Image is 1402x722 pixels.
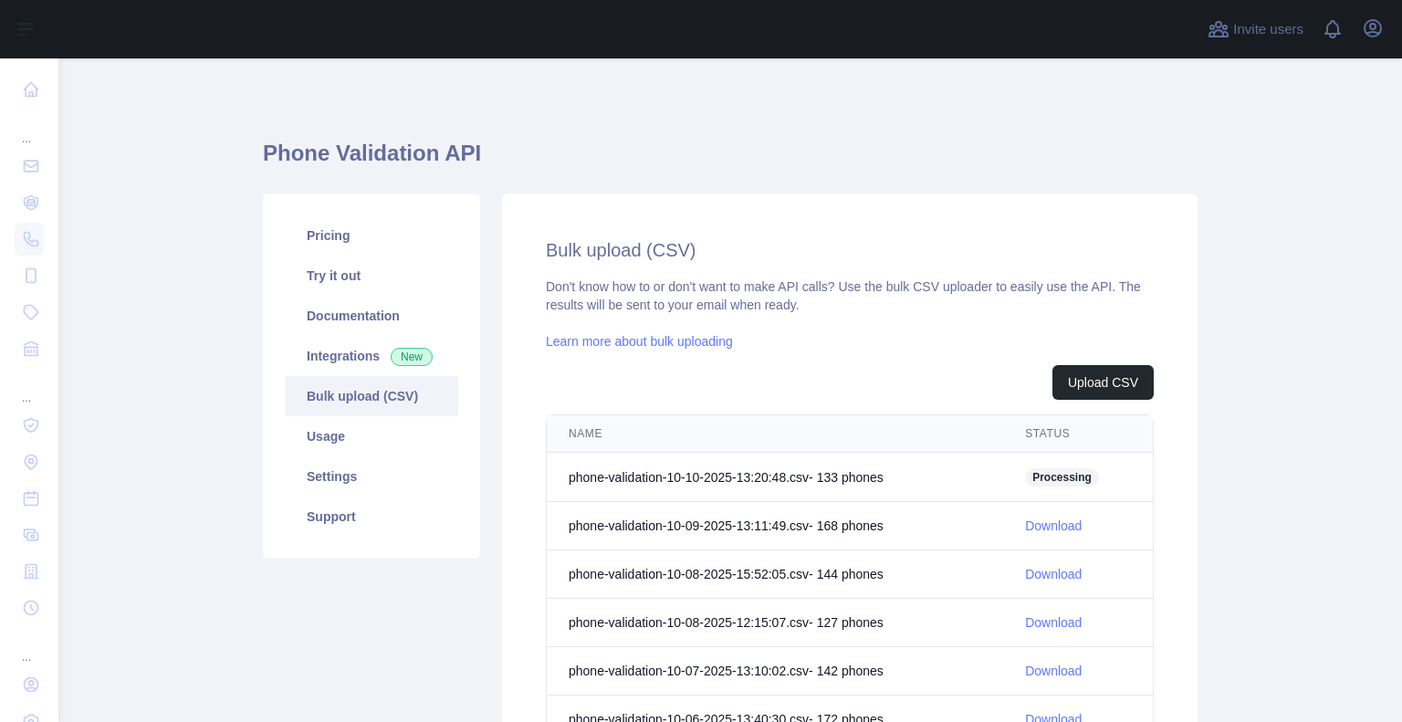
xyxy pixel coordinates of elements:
td: phone-validation-10-07-2025-13:10:02.csv - 142 phone s [547,647,1003,696]
td: phone-validation-10-10-2025-13:20:48.csv - 133 phone s [547,453,1003,502]
a: Download [1025,567,1082,581]
th: NAME [547,415,1003,453]
h2: Bulk upload (CSV) [546,237,1154,263]
td: phone-validation-10-08-2025-15:52:05.csv - 144 phone s [547,550,1003,599]
td: phone-validation-10-09-2025-13:11:49.csv - 168 phone s [547,502,1003,550]
a: Usage [285,416,458,456]
button: Upload CSV [1052,365,1154,400]
a: Integrations New [285,336,458,376]
h1: Phone Validation API [263,139,1198,183]
div: ... [15,369,44,405]
th: STATUS [1003,415,1153,453]
div: ... [15,628,44,664]
a: Learn more about bulk uploading [546,334,733,349]
a: Support [285,497,458,537]
a: Documentation [285,296,458,336]
a: Settings [285,456,458,497]
a: Download [1025,664,1082,678]
a: Pricing [285,215,458,256]
button: Invite users [1204,15,1307,44]
a: Try it out [285,256,458,296]
span: Processing [1025,468,1099,487]
span: Invite users [1233,19,1303,40]
span: New [391,348,433,366]
a: Download [1025,615,1082,630]
div: ... [15,110,44,146]
td: phone-validation-10-08-2025-12:15:07.csv - 127 phone s [547,599,1003,647]
a: Bulk upload (CSV) [285,376,458,416]
a: Download [1025,518,1082,533]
